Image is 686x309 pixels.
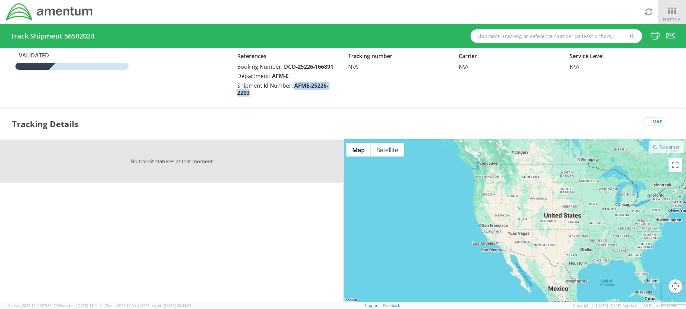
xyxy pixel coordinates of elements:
h3: Tracking Details [12,109,78,140]
span: Validated [15,52,53,59]
button: Toggle fullscreen view [669,158,683,172]
span: Forms [663,16,681,22]
button: Re-center [649,141,684,153]
a: Support [364,303,379,308]
h4: Track Shipment 56502024 [10,32,94,40]
span: Booking Number: [237,63,283,70]
button: Show street map [346,143,370,157]
span: N\A [459,63,469,70]
span: Shipment Id Number: [237,82,293,89]
img: dyn-intl-logo-049831509241104b2a82.png [5,2,94,22]
h5: Carrier [459,53,560,59]
button: Map camera controls [669,279,683,293]
input: Shipment, Tracking or Reference Number (at least 4 chars) [471,29,642,43]
span: N\A [348,63,358,70]
span: AFM-E [272,72,289,80]
span: Department: [237,72,271,80]
span: DCO-25226-166891 [284,63,333,70]
h5: Tracking number [348,53,449,59]
h5: References [237,53,338,59]
a: Feedback [384,303,400,308]
button: Show satellite imagery [370,143,404,157]
span: Copyright © [DATE]-[DATE] Agistix Inc., All Rights Reserved [573,303,678,308]
span: Client: 2025.17.0-cb14447 [105,303,191,308]
span: map [653,118,663,126]
span: N\A [570,63,580,70]
span: AFME-25226-2203 [237,82,328,97]
span: master, [DATE] 11:04:24 [62,303,104,308]
span: master, [DATE] 08:44:05 [149,303,191,308]
span: ▼ [677,16,681,22]
span: Server: 2025.17.0-327f6347098 [8,303,104,308]
h5: Service Level [570,53,671,59]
